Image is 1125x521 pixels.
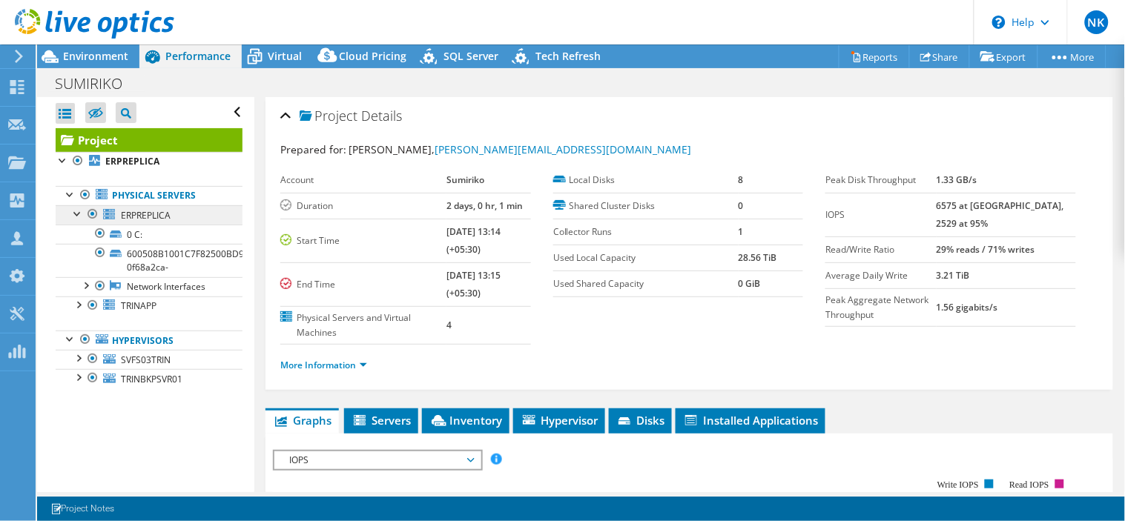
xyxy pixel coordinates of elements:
a: TRINBKPSVR01 [56,369,243,388]
span: Installed Applications [683,413,818,428]
text: Write IOPS [938,479,980,490]
span: SVFS03TRIN [121,354,171,366]
b: [DATE] 13:15 (+05:30) [446,269,501,299]
a: 0 C: [56,225,243,244]
b: 3.21 TiB [937,269,970,282]
b: 28.56 TiB [739,251,777,264]
label: Shared Cluster Disks [553,199,739,213]
span: IOPS [282,451,472,469]
a: TRINAPP [56,296,243,316]
span: Cloud Pricing [339,49,406,63]
span: Servers [352,413,411,428]
label: Peak Aggregate Network Throughput [825,293,936,322]
b: 29% reads / 71% writes [937,243,1035,256]
a: Project [56,128,243,152]
label: Used Shared Capacity [553,276,739,291]
span: Virtual [268,49,302,63]
text: Read IOPS [1010,479,1050,490]
h1: SUMIRIKO [48,76,145,92]
span: Disks [616,413,664,428]
a: Physical Servers [56,186,243,205]
span: Tech Refresh [535,49,601,63]
b: 8 [739,173,744,186]
label: Average Daily Write [825,268,936,283]
a: [PERSON_NAME][EMAIL_ADDRESS][DOMAIN_NAME] [435,142,691,156]
label: Duration [280,199,446,213]
span: Hypervisor [521,413,598,428]
b: 0 GiB [739,277,761,290]
a: More [1037,45,1106,68]
span: Details [361,107,402,125]
svg: \n [992,16,1006,29]
span: TRINAPP [121,299,156,312]
a: ERPREPLICA [56,152,243,171]
b: ERPREPLICA [105,155,159,167]
b: Sumiriko [446,173,484,186]
a: SVFS03TRIN [56,350,243,369]
b: 6575 at [GEOGRAPHIC_DATA], 2529 at 95% [937,199,1064,230]
label: Start Time [280,233,446,248]
label: Used Local Capacity [553,250,739,265]
span: NK [1085,10,1109,34]
label: End Time [280,277,446,292]
label: Account [280,173,446,188]
span: TRINBKPSVR01 [121,373,182,385]
label: IOPS [825,208,936,222]
b: 4 [446,319,452,331]
label: Prepared for: [280,142,346,156]
span: SQL Server [443,49,498,63]
a: Network Interfaces [56,277,243,296]
a: Hypervisors [56,331,243,350]
label: Read/Write Ratio [825,242,936,257]
span: Performance [165,49,231,63]
a: Reports [839,45,910,68]
a: Share [909,45,970,68]
label: Local Disks [553,173,739,188]
a: Project Notes [40,500,125,518]
b: [DATE] 13:14 (+05:30) [446,225,501,256]
a: 600508B1001C7F82500BD91A80C6BC94-0f68a2ca- [56,244,243,276]
b: 1.56 gigabits/s [937,301,998,313]
a: Export [969,45,1038,68]
b: 2 days, 0 hr, 1 min [446,199,523,212]
b: 1 [739,225,744,238]
span: [PERSON_NAME], [349,142,691,156]
b: 0 [739,199,744,212]
label: Peak Disk Throughput [825,173,936,188]
a: More Information [280,359,367,371]
span: Graphs [273,413,331,428]
a: ERPREPLICA [56,205,243,225]
label: Collector Runs [553,225,739,239]
label: Physical Servers and Virtual Machines [280,311,446,340]
span: ERPREPLICA [121,209,171,222]
span: Environment [63,49,128,63]
span: Inventory [429,413,502,428]
b: 1.33 GB/s [937,173,977,186]
span: Project [300,109,357,124]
